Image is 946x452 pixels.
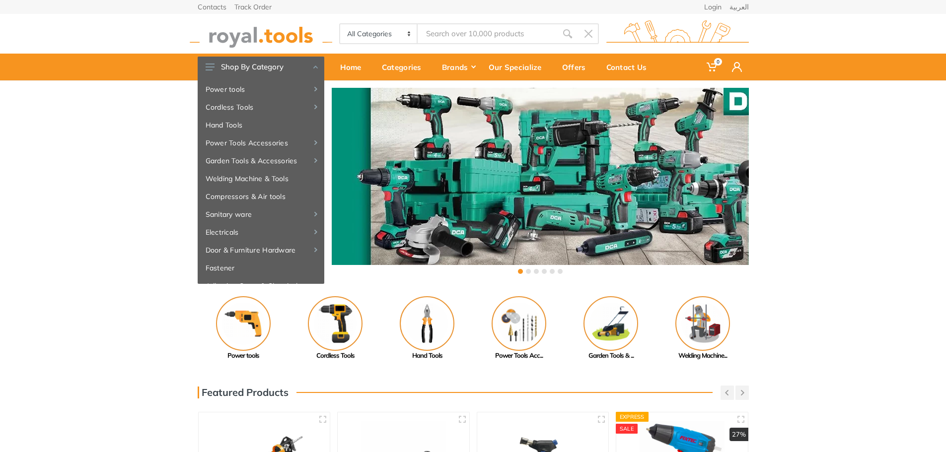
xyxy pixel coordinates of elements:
[565,351,657,361] div: Garden Tools & ...
[198,223,324,241] a: Electricals
[606,20,749,48] img: royal.tools Logo
[435,57,482,77] div: Brands
[198,170,324,188] a: Welding Machine & Tools
[198,134,324,152] a: Power Tools Accessories
[657,351,749,361] div: Welding Machine...
[565,296,657,361] a: Garden Tools & ...
[616,424,638,434] div: SALE
[657,296,749,361] a: Welding Machine...
[290,351,381,361] div: Cordless Tools
[400,296,454,351] img: Royal - Hand Tools
[599,57,660,77] div: Contact Us
[190,20,332,48] img: royal.tools Logo
[198,3,226,10] a: Contacts
[198,57,324,77] button: Shop By Category
[198,80,324,98] a: Power tools
[198,387,289,398] h3: Featured Products
[375,54,435,80] a: Categories
[333,57,375,77] div: Home
[583,296,638,351] img: Royal - Garden Tools & Accessories
[473,296,565,361] a: Power Tools Acc...
[616,412,649,422] div: Express
[473,351,565,361] div: Power Tools Acc...
[555,57,599,77] div: Offers
[198,259,324,277] a: Fastener
[700,54,725,80] a: 0
[555,54,599,80] a: Offers
[599,54,660,80] a: Contact Us
[381,351,473,361] div: Hand Tools
[290,296,381,361] a: Cordless Tools
[381,296,473,361] a: Hand Tools
[198,296,290,361] a: Power tools
[308,296,363,351] img: Royal - Cordless Tools
[675,296,730,351] img: Royal - Welding Machine & Tools
[375,57,435,77] div: Categories
[198,152,324,170] a: Garden Tools & Accessories
[714,58,722,65] span: 0
[729,428,748,442] div: 27%
[729,3,749,10] a: العربية
[216,296,271,351] img: Royal - Power tools
[198,277,324,295] a: Adhesive, Spray & Chemical
[198,116,324,134] a: Hand Tools
[198,241,324,259] a: Door & Furniture Hardware
[482,54,555,80] a: Our Specialize
[340,24,418,43] select: Category
[482,57,555,77] div: Our Specialize
[704,3,722,10] a: Login
[418,23,557,44] input: Site search
[198,98,324,116] a: Cordless Tools
[333,54,375,80] a: Home
[492,296,546,351] img: Royal - Power Tools Accessories
[198,188,324,205] a: Compressors & Air tools
[234,3,272,10] a: Track Order
[198,205,324,223] a: Sanitary ware
[198,351,290,361] div: Power tools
